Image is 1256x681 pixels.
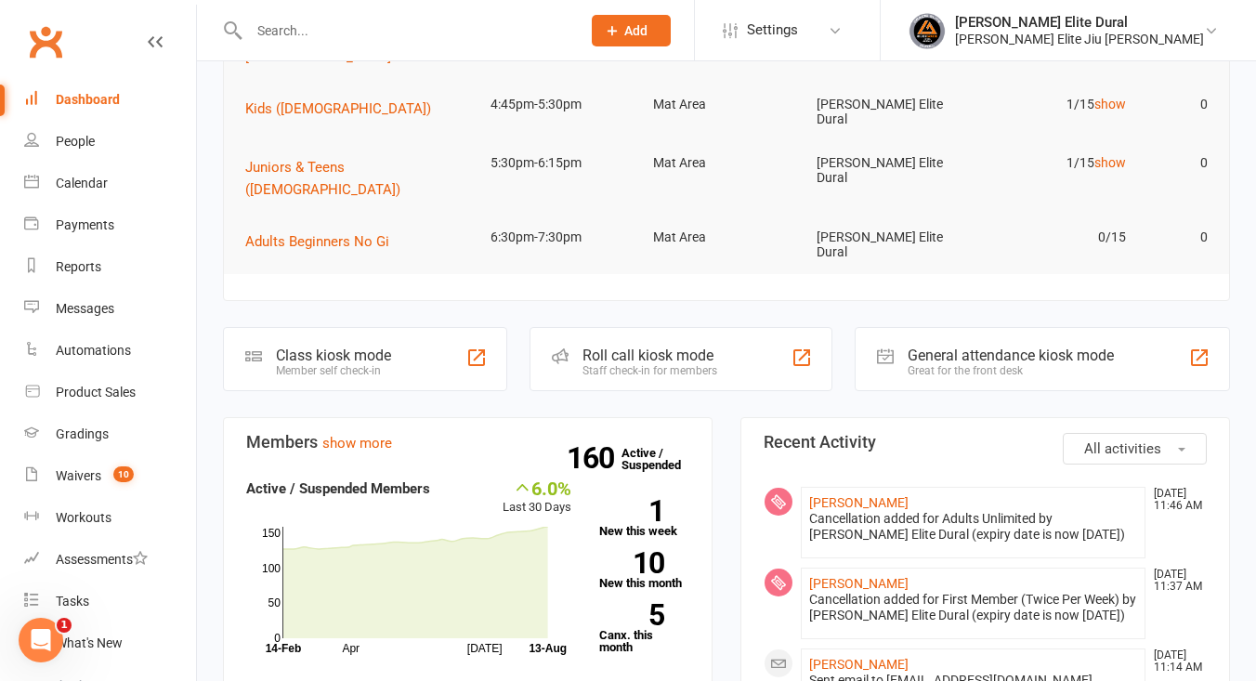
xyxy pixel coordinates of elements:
div: Messages [56,301,114,316]
a: [PERSON_NAME] [809,495,909,510]
div: People [56,134,95,149]
div: Waivers [56,468,101,483]
div: Gradings [56,426,109,441]
div: Assessments [56,552,148,567]
div: Class kiosk mode [276,347,391,364]
td: 0 [1134,216,1216,259]
a: show [1094,155,1126,170]
div: 6.0% [503,478,571,498]
strong: 160 [567,444,621,472]
td: 1/15 [971,141,1134,185]
iframe: Intercom live chat [19,618,63,662]
div: Dashboard [56,92,120,107]
strong: 1 [599,497,664,525]
a: Automations [24,330,196,372]
span: Kids ([DEMOGRAPHIC_DATA]) [245,100,431,117]
strong: 10 [599,549,664,577]
a: Tasks [24,581,196,622]
td: Mat Area [645,216,808,259]
a: Calendar [24,163,196,204]
a: Workouts [24,497,196,539]
td: 4:45pm-5:30pm [482,83,646,126]
a: Clubworx [22,19,69,65]
img: thumb_image1702864552.png [909,12,946,49]
td: 0 [1134,141,1216,185]
div: Member self check-in [276,364,391,377]
span: Add [624,23,648,38]
span: Juniors & Teens ([DEMOGRAPHIC_DATA]) [245,159,400,198]
div: Payments [56,217,114,232]
strong: 5 [599,601,664,629]
button: Juniors & Teens ([DEMOGRAPHIC_DATA]) [245,156,474,201]
div: Roll call kiosk mode [582,347,717,364]
div: Staff check-in for members [582,364,717,377]
button: Adults Beginners No Gi [245,230,402,253]
div: What's New [56,635,123,650]
time: [DATE] 11:46 AM [1145,488,1206,512]
div: [PERSON_NAME] Elite Jiu [PERSON_NAME] [955,31,1204,47]
td: Mat Area [645,83,808,126]
h3: Recent Activity [764,433,1207,452]
h3: Members [246,433,689,452]
a: What's New [24,622,196,664]
a: 5Canx. this month [599,604,689,653]
a: Waivers 10 [24,455,196,497]
a: show more [322,435,392,452]
td: [PERSON_NAME] Elite Dural [808,141,972,200]
div: Cancellation added for Adults Unlimited by [PERSON_NAME] Elite Dural (expiry date is now [DATE]) [809,511,1137,543]
a: Reports [24,246,196,288]
span: 1 [57,618,72,633]
div: Product Sales [56,385,136,399]
td: Mat Area [645,141,808,185]
a: Messages [24,288,196,330]
a: Payments [24,204,196,246]
strong: Active / Suspended Members [246,480,430,497]
time: [DATE] 11:14 AM [1145,649,1206,674]
td: 0/15 [971,216,1134,259]
td: 5:30pm-6:15pm [482,141,646,185]
button: Kids ([DEMOGRAPHIC_DATA]) [245,98,444,120]
div: Great for the front desk [908,364,1114,377]
span: 10 [113,466,134,482]
td: [PERSON_NAME] Elite Dural [808,83,972,141]
a: 10New this month [599,552,689,589]
a: Product Sales [24,372,196,413]
a: Assessments [24,539,196,581]
time: [DATE] 11:37 AM [1145,569,1206,593]
span: All activities [1084,440,1161,457]
a: show [1094,97,1126,111]
div: Automations [56,343,131,358]
div: Workouts [56,510,111,525]
td: 0 [1134,83,1216,126]
button: Add [592,15,671,46]
td: 1/15 [971,83,1134,126]
td: 6:30pm-7:30pm [482,216,646,259]
button: All activities [1063,433,1207,465]
span: Adults Beginners No Gi [245,233,389,250]
a: Dashboard [24,79,196,121]
div: Cancellation added for First Member (Twice Per Week) by [PERSON_NAME] Elite Dural (expiry date is... [809,592,1137,623]
a: 1New this week [599,500,689,537]
div: Reports [56,259,101,274]
span: Settings [747,9,798,51]
div: Tasks [56,594,89,609]
a: People [24,121,196,163]
div: Last 30 Days [503,478,571,517]
div: Calendar [56,176,108,190]
a: [PERSON_NAME] [809,657,909,672]
a: 160Active / Suspended [621,433,703,485]
td: [PERSON_NAME] Elite Dural [808,216,972,274]
input: Search... [243,18,568,44]
div: General attendance kiosk mode [908,347,1114,364]
div: [PERSON_NAME] Elite Dural [955,14,1204,31]
a: Gradings [24,413,196,455]
a: [PERSON_NAME] [809,576,909,591]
